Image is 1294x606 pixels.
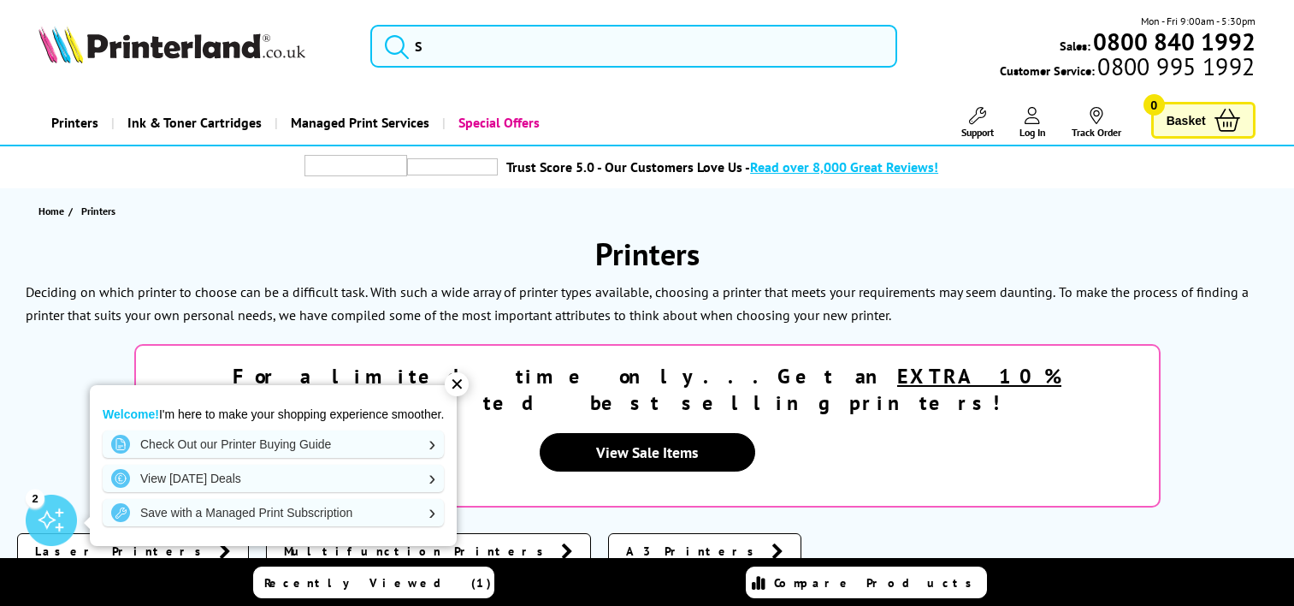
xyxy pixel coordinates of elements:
img: Printerland Logo [38,26,305,63]
p: Deciding on which printer to choose can be a difficult task. With such a wide array of printer ty... [26,283,1055,300]
a: Ink & Toner Cartridges [111,101,275,145]
strong: For a limited time only...Get an selected best selling printers! [233,363,1061,416]
a: Recently Viewed (1) [253,567,494,598]
span: Customer Service: [1000,58,1255,79]
h1: Printers [17,234,1277,274]
a: Managed Print Services [275,101,442,145]
a: Track Order [1072,107,1121,139]
p: I'm here to make your shopping experience smoother. [103,407,444,422]
a: Printerland Logo [38,26,349,67]
span: 0 [1143,94,1165,116]
img: trustpilot rating [304,155,407,176]
div: 2 [26,489,44,508]
div: ✕ [445,372,469,396]
span: Mon - Fri 9:00am - 5:30pm [1141,13,1256,29]
span: A3 Printers [626,543,763,560]
span: Log In [1019,126,1046,139]
a: Save with a Managed Print Subscription [103,499,444,526]
img: trustpilot rating [407,158,498,175]
span: Recently Viewed (1) [264,575,492,591]
a: Basket 0 [1151,102,1256,139]
a: Home [38,202,68,220]
a: Compare Products [746,567,987,598]
span: Support [961,126,994,139]
span: Read over 8,000 Great Reviews! [750,158,938,175]
a: View Sale Items [540,433,755,472]
a: Trust Score 5.0 - Our Customers Love Us -Read over 8,000 Great Reviews! [506,158,938,175]
span: Multifunction Printers [284,543,552,560]
span: Basket [1167,109,1206,132]
span: Laser Printers [35,543,210,560]
a: Printers [38,101,111,145]
span: Compare Products [774,575,981,591]
a: Check Out our Printer Buying Guide [103,431,444,458]
a: Multifunction Printers [266,533,591,569]
a: Support [961,107,994,139]
p: To make the process of finding a printer that suits your own personal needs, we have compiled som... [26,283,1249,324]
span: Printers [81,205,115,217]
b: 0800 840 1992 [1093,26,1256,57]
a: Laser Printers [17,533,249,569]
a: 0800 840 1992 [1090,33,1256,50]
a: Log In [1019,107,1046,139]
span: Sales: [1060,38,1090,54]
a: A3 Printers [608,533,801,569]
strong: Welcome! [103,407,159,421]
a: Special Offers [442,101,552,145]
a: View [DATE] Deals [103,465,444,492]
span: Ink & Toner Cartridges [127,101,262,145]
input: S [370,25,897,68]
span: 0800 995 1992 [1095,58,1255,74]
